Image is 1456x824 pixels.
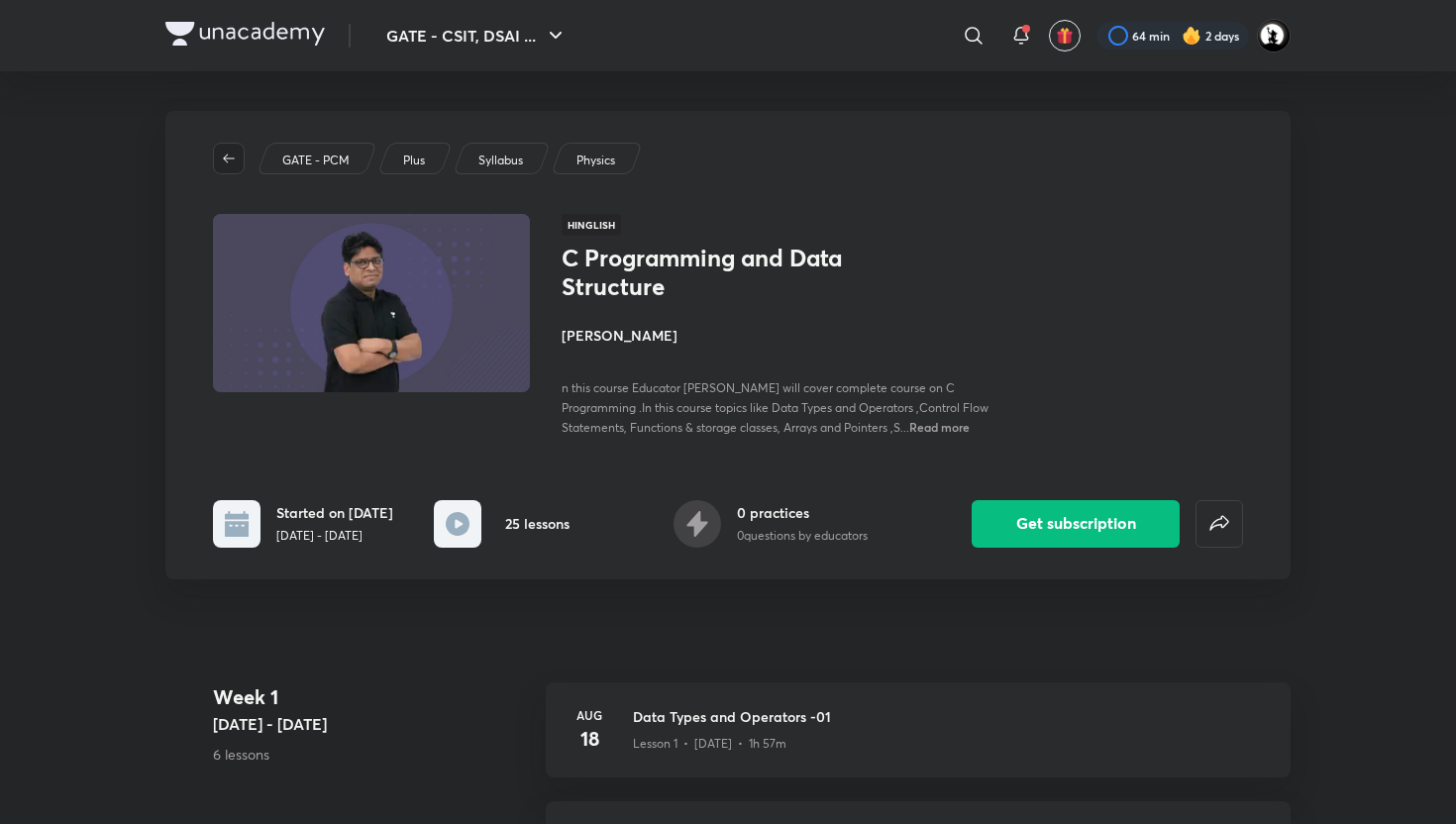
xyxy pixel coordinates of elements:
[562,325,1005,346] h4: [PERSON_NAME]
[213,712,530,736] h5: [DATE] - [DATE]
[279,152,354,169] a: GATE - PCM
[400,152,429,169] a: Plus
[210,212,533,394] img: Thumbnail
[276,527,393,545] p: [DATE] - [DATE]
[1049,20,1081,51] button: avatar
[909,419,970,435] span: Read more
[165,22,325,46] img: Company Logo
[546,682,1291,801] a: Aug18Data Types and Operators -01Lesson 1 • [DATE] • 1h 57m
[165,22,325,51] a: Company Logo
[573,152,619,169] a: Physics
[1182,26,1201,46] img: streak
[737,527,868,545] p: 0 questions by educators
[213,744,530,765] p: 6 lessons
[570,706,609,724] h6: Aug
[475,152,527,169] a: Syllabus
[282,152,350,169] p: GATE - PCM
[505,513,570,534] h6: 25 lessons
[972,500,1180,548] button: Get subscription
[1056,27,1074,45] img: avatar
[478,152,523,169] p: Syllabus
[276,502,393,523] h6: Started on [DATE]
[562,214,621,236] span: Hinglish
[737,502,868,523] h6: 0 practices
[633,735,786,753] p: Lesson 1 • [DATE] • 1h 57m
[374,16,579,55] button: GATE - CSIT, DSAI ...
[570,724,609,754] h4: 18
[576,152,615,169] p: Physics
[403,152,425,169] p: Plus
[213,682,530,712] h4: Week 1
[633,706,1267,727] h3: Data Types and Operators -01
[1196,500,1243,548] button: false
[562,244,885,301] h1: C Programming and Data Structure
[562,380,988,435] span: n this course Educator [PERSON_NAME] will cover complete course on C Programming .In this course ...
[1257,19,1291,52] img: AMAN SHARMA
